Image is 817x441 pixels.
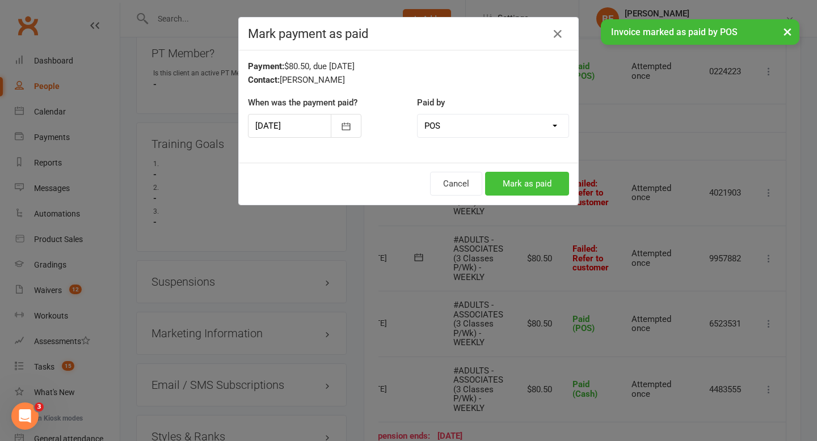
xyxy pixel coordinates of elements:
[35,402,44,412] span: 3
[11,402,39,430] iframe: Intercom live chat
[248,75,280,85] strong: Contact:
[417,96,445,109] label: Paid by
[248,96,357,109] label: When was the payment paid?
[248,61,284,71] strong: Payment:
[485,172,569,196] button: Mark as paid
[601,19,799,45] div: Invoice marked as paid by POS
[248,73,569,87] div: [PERSON_NAME]
[430,172,482,196] button: Cancel
[248,60,569,73] div: $80.50, due [DATE]
[777,19,798,44] button: ×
